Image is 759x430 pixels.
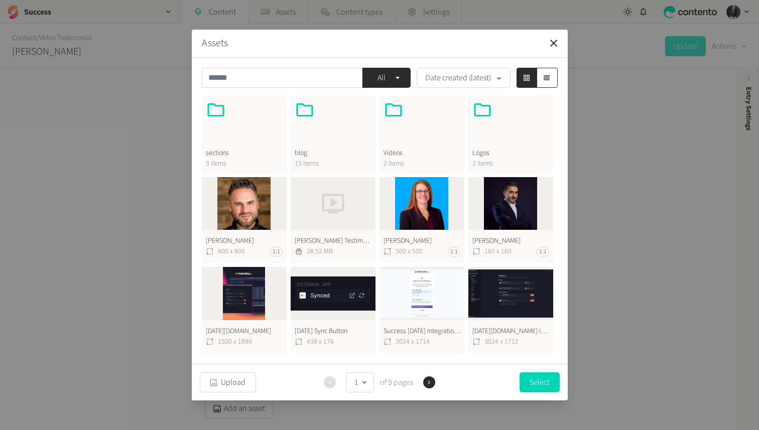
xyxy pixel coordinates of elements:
[472,148,549,159] span: Logos
[468,96,553,173] button: Logos2 items
[295,159,371,169] span: 15 items
[206,148,283,159] span: sections
[384,159,460,169] span: 2 items
[362,68,411,88] button: All
[370,72,393,84] span: All
[206,159,283,169] span: 3 items
[384,148,460,159] span: Videos
[202,36,228,51] button: Assets
[417,68,511,88] button: Date created (latest)
[472,159,549,169] span: 2 items
[346,372,374,392] button: 1
[379,96,464,173] button: Videos2 items
[378,376,413,388] span: of 9 pages
[295,148,371,159] span: blog
[291,96,375,173] button: blog15 items
[200,372,256,392] button: Upload
[520,372,560,392] button: Select
[202,96,287,173] button: sections3 items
